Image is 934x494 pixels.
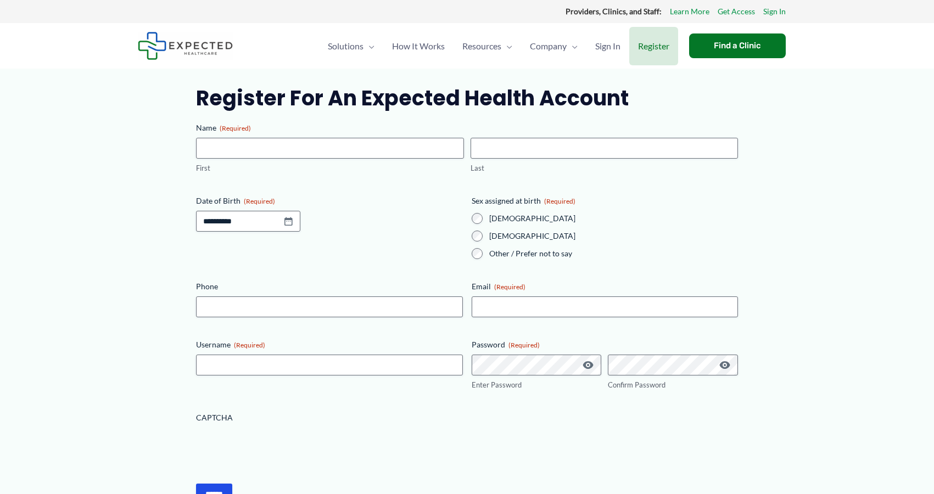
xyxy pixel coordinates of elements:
a: Get Access [718,4,755,19]
label: Username [196,339,462,350]
a: ResourcesMenu Toggle [454,27,521,65]
span: Menu Toggle [501,27,512,65]
span: Menu Toggle [363,27,374,65]
span: Company [530,27,567,65]
span: (Required) [234,341,265,349]
label: [DEMOGRAPHIC_DATA] [489,231,738,242]
button: Show Password [718,358,731,372]
label: First [196,163,463,173]
a: Register [629,27,678,65]
a: Sign In [763,4,786,19]
label: Last [471,163,738,173]
span: (Required) [494,283,525,291]
span: (Required) [508,341,540,349]
span: Menu Toggle [567,27,578,65]
legend: Name [196,122,251,133]
legend: Sex assigned at birth [472,195,575,206]
label: Other / Prefer not to say [489,248,738,259]
label: Email [472,281,738,292]
label: Date of Birth [196,195,462,206]
nav: Primary Site Navigation [319,27,678,65]
iframe: reCAPTCHA [196,428,363,470]
span: (Required) [544,197,575,205]
span: (Required) [244,197,275,205]
a: CompanyMenu Toggle [521,27,586,65]
img: Expected Healthcare Logo - side, dark font, small [138,32,233,60]
span: (Required) [220,124,251,132]
label: CAPTCHA [196,412,738,423]
span: Sign In [595,27,620,65]
a: Find a Clinic [689,33,786,58]
a: Sign In [586,27,629,65]
span: Resources [462,27,501,65]
button: Show Password [581,358,595,372]
label: [DEMOGRAPHIC_DATA] [489,213,738,224]
label: Confirm Password [608,380,738,390]
label: Phone [196,281,462,292]
a: Learn More [670,4,709,19]
label: Enter Password [472,380,602,390]
h2: Register for an Expected Health Account [196,85,738,111]
legend: Password [472,339,540,350]
a: How It Works [383,27,454,65]
span: Solutions [328,27,363,65]
strong: Providers, Clinics, and Staff: [566,7,662,16]
span: How It Works [392,27,445,65]
a: SolutionsMenu Toggle [319,27,383,65]
span: Register [638,27,669,65]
